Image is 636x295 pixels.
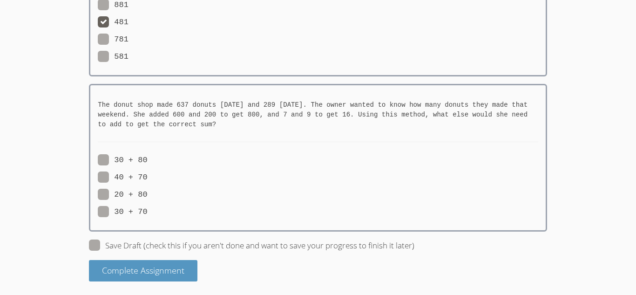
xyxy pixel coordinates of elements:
[98,100,538,130] h5: The donut shop made 637 donuts [DATE] and 289 [DATE]. The owner wanted to know how many donuts th...
[98,51,129,63] label: 581
[98,154,147,166] label: 30 + 80
[98,189,147,201] label: 20 + 80
[89,260,197,282] button: Complete Assignment
[98,34,129,46] label: 781
[102,265,184,276] span: Complete Assignment
[89,240,414,252] label: Save Draft (check this if you aren't done and want to save your progress to finish it later)
[98,206,147,218] label: 30 + 70
[98,172,147,184] label: 40 + 70
[98,16,129,28] label: 481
